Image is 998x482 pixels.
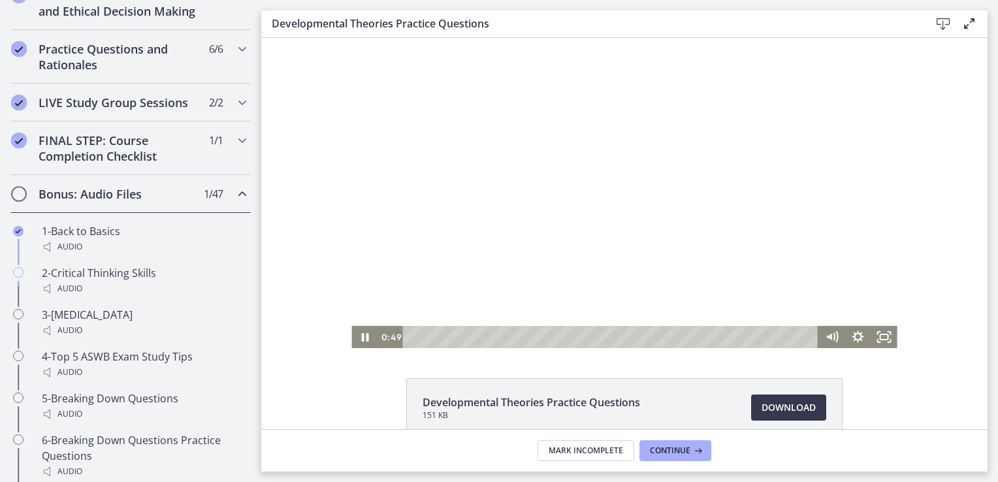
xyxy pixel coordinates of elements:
iframe: Video Lesson [261,38,988,348]
span: 1 / 1 [209,133,223,148]
span: Mark Incomplete [549,445,623,456]
i: Completed [11,95,27,110]
button: Mark Incomplete [538,440,634,461]
span: Developmental Theories Practice Questions [423,394,640,410]
div: Audio [42,364,246,380]
button: Show settings menu [584,288,610,310]
div: 4-Top 5 ASWB Exam Study Tips [42,349,246,380]
div: 6-Breaking Down Questions Practice Questions [42,432,246,479]
span: 151 KB [423,410,640,421]
span: 1 / 47 [204,186,223,202]
h2: LIVE Study Group Sessions [39,95,198,110]
h2: FINAL STEP: Course Completion Checklist [39,133,198,164]
i: Completed [11,41,27,57]
span: Download [762,400,816,415]
h2: Bonus: Audio Files [39,186,198,202]
span: 2 / 2 [209,95,223,110]
div: 5-Breaking Down Questions [42,391,246,422]
div: Audio [42,239,246,255]
h3: Developmental Theories Practice Questions [272,16,909,31]
div: Audio [42,406,246,422]
div: Audio [42,323,246,338]
div: Audio [42,281,246,297]
button: Continue [639,440,711,461]
i: Completed [11,133,27,148]
div: 2-Critical Thinking Skills [42,265,246,297]
h2: Practice Questions and Rationales [39,41,198,72]
div: Audio [42,464,246,479]
span: Continue [650,445,690,456]
a: Download [751,394,826,421]
span: 6 / 6 [209,41,223,57]
div: 1-Back to Basics [42,223,246,255]
button: Fullscreen [610,288,636,310]
button: Mute [558,288,584,310]
i: Completed [13,226,24,236]
div: 3-[MEDICAL_DATA] [42,307,246,338]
